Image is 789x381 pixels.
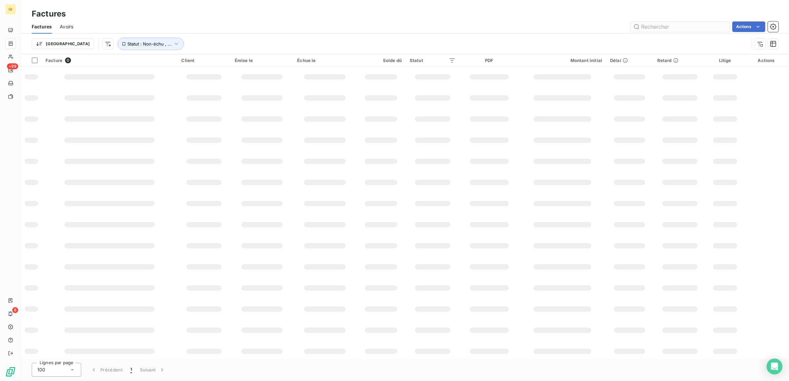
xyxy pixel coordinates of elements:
[410,58,456,63] div: Statut
[657,58,703,63] div: Retard
[86,363,126,377] button: Précédent
[127,41,172,47] span: Statut : Non-échu , ...
[130,366,132,373] span: 1
[631,21,730,32] input: Rechercher
[610,58,649,63] div: Délai
[118,38,184,50] button: Statut : Non-échu , ...
[360,58,402,63] div: Solde dû
[732,21,765,32] button: Actions
[60,23,73,30] span: Avoirs
[710,58,739,63] div: Litige
[767,359,782,374] div: Open Intercom Messenger
[5,366,16,377] img: Logo LeanPay
[126,363,136,377] button: 1
[32,23,52,30] span: Factures
[12,307,18,313] span: 8
[181,58,226,63] div: Client
[523,58,602,63] div: Montant initial
[5,4,16,15] div: GI
[46,58,62,63] span: Facture
[65,57,71,63] span: 0
[37,366,45,373] span: 100
[32,8,66,20] h3: Factures
[136,363,169,377] button: Suivant
[32,39,94,49] button: [GEOGRAPHIC_DATA]
[463,58,515,63] div: PDF
[747,58,785,63] div: Actions
[7,63,18,69] span: +99
[297,58,352,63] div: Échue le
[235,58,290,63] div: Émise le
